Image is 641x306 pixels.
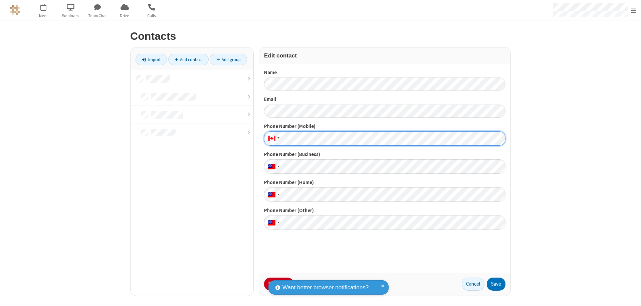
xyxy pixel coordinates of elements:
a: Add contact [168,54,209,65]
span: Calls [139,13,164,19]
button: Cancel [462,278,484,291]
h3: Edit contact [264,52,505,59]
h2: Contacts [130,30,511,42]
label: Phone Number (Home) [264,179,505,186]
label: Email [264,96,505,103]
button: Save [487,278,505,291]
label: Phone Number (Mobile) [264,123,505,130]
a: Import [136,54,167,65]
a: Add group [210,54,247,65]
div: United States: + 1 [264,215,281,230]
div: United States: + 1 [264,187,281,202]
div: Canada: + 1 [264,131,281,146]
img: QA Selenium DO NOT DELETE OR CHANGE [10,5,20,15]
label: Phone Number (Other) [264,207,505,214]
label: Name [264,69,505,76]
span: Webinars [58,13,83,19]
label: Phone Number (Business) [264,151,505,158]
span: Meet [31,13,56,19]
span: Drive [112,13,137,19]
span: Want better browser notifications? [282,283,369,292]
button: Delete [264,278,294,291]
div: United States: + 1 [264,159,281,174]
span: Team Chat [85,13,110,19]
